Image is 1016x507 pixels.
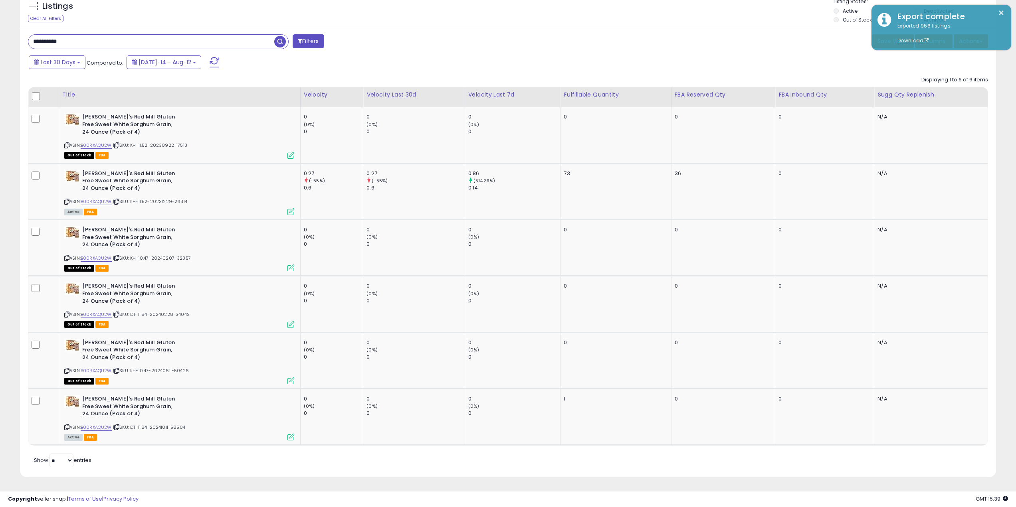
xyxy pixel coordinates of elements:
[468,410,560,417] div: 0
[84,209,97,215] span: FBA
[874,87,988,107] th: Please note that this number is a calculation based on your required days of coverage and your ve...
[304,91,360,99] div: Velocity
[304,290,315,297] small: (0%)
[8,495,139,503] div: seller snap | |
[468,121,479,128] small: (0%)
[304,339,363,346] div: 0
[468,297,560,304] div: 0
[84,434,97,441] span: FBA
[64,226,294,270] div: ASIN:
[81,142,112,149] a: B00RXAQU2W
[564,282,665,290] div: 0
[366,290,378,297] small: (0%)
[8,495,37,503] strong: Copyright
[366,226,464,233] div: 0
[778,282,868,290] div: 0
[468,226,560,233] div: 0
[64,282,294,327] div: ASIN:
[778,395,868,402] div: 0
[843,16,872,23] label: Out of Stock
[81,311,112,318] a: B00RXAQU2W
[95,152,109,159] span: FBA
[468,234,479,240] small: (0%)
[998,8,1004,18] button: ×
[468,395,560,402] div: 0
[877,226,982,233] div: N/A
[304,297,363,304] div: 0
[675,91,772,99] div: FBA Reserved Qty
[64,339,80,351] img: 51aM1ipMa0L._SL40_.jpg
[675,339,769,346] div: 0
[897,37,929,44] a: Download
[64,395,294,440] div: ASIN:
[921,76,988,84] div: Displaying 1 to 6 of 6 items
[468,347,479,353] small: (0%)
[113,198,187,205] span: | SKU: KH-11.52-20231229-26314
[42,1,73,12] h5: Listings
[82,282,179,307] b: [PERSON_NAME]'s Red Mill Gluten Free Sweet White Sorghum Grain, 24 Ounce (Pack of 4)
[564,113,665,120] div: 0
[372,178,388,184] small: (-55%)
[778,91,871,99] div: FBA inbound Qty
[976,495,1008,503] span: 2025-09-12 15:39 GMT
[877,91,984,99] div: Sugg Qty Replenish
[64,152,94,159] span: All listings that are currently out of stock and unavailable for purchase on Amazon
[366,184,464,191] div: 0.6
[304,226,363,233] div: 0
[366,121,378,128] small: (0%)
[468,113,560,120] div: 0
[891,11,1005,22] div: Export complete
[564,226,665,233] div: 0
[468,290,479,297] small: (0%)
[304,113,363,120] div: 0
[64,339,294,383] div: ASIN:
[28,15,63,22] div: Clear All Filters
[877,113,982,120] div: N/A
[366,410,464,417] div: 0
[564,339,665,346] div: 0
[366,91,461,99] div: Velocity Last 30d
[139,58,191,66] span: [DATE]-14 - Aug-12
[304,184,363,191] div: 0.6
[304,353,363,361] div: 0
[366,241,464,248] div: 0
[473,178,495,184] small: (514.29%)
[304,121,315,128] small: (0%)
[468,241,560,248] div: 0
[64,113,80,126] img: 51aM1ipMa0L._SL40_.jpg
[113,424,185,430] span: | SKU: DT-11.84-20241011-58504
[64,434,83,441] span: All listings currently available for purchase on Amazon
[81,198,112,205] a: B00RXAQU2W
[64,170,80,182] img: 51aM1ipMa0L._SL40_.jpg
[304,128,363,135] div: 0
[366,297,464,304] div: 0
[87,59,123,67] span: Compared to:
[81,367,112,374] a: B00RXAQU2W
[64,265,94,272] span: All listings that are currently out of stock and unavailable for purchase on Amazon
[564,91,667,99] div: Fulfillable Quantity
[304,395,363,402] div: 0
[468,91,557,99] div: Velocity Last 7d
[675,170,769,177] div: 36
[95,321,109,328] span: FBA
[34,456,91,464] span: Show: entries
[675,395,769,402] div: 0
[82,339,179,363] b: [PERSON_NAME]'s Red Mill Gluten Free Sweet White Sorghum Grain, 24 Ounce (Pack of 4)
[778,170,868,177] div: 0
[877,395,982,402] div: N/A
[82,226,179,251] b: [PERSON_NAME]'s Red Mill Gluten Free Sweet White Sorghum Grain, 24 Ounce (Pack of 4)
[41,58,75,66] span: Last 30 Days
[675,282,769,290] div: 0
[304,170,363,177] div: 0.27
[81,255,112,262] a: B00RXAQU2W
[304,403,315,409] small: (0%)
[81,424,112,431] a: B00RXAQU2W
[113,367,189,374] span: | SKU: KH-10.47-20240611-50426
[366,339,464,346] div: 0
[366,170,464,177] div: 0.27
[64,321,94,328] span: All listings that are currently out of stock and unavailable for purchase on Amazon
[64,282,80,295] img: 51aM1ipMa0L._SL40_.jpg
[29,55,85,69] button: Last 30 Days
[293,34,324,48] button: Filters
[891,22,1005,45] div: Exported 966 listings.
